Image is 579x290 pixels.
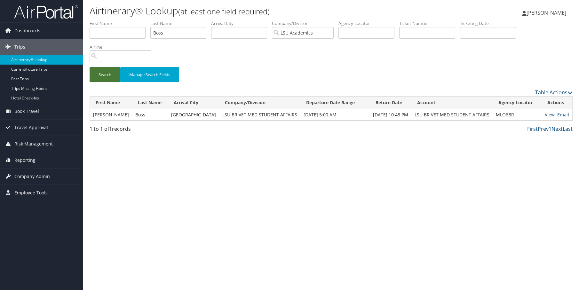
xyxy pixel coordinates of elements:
[90,44,156,50] label: Airline
[527,125,538,132] a: First
[370,97,411,109] th: Return Date: activate to sort column ascending
[300,97,370,109] th: Departure Date Range: activate to sort column ascending
[411,97,493,109] th: Account: activate to sort column ascending
[338,20,399,27] label: Agency Locator
[168,97,219,109] th: Arrival City: activate to sort column ascending
[14,152,36,168] span: Reporting
[90,97,132,109] th: First Name: activate to sort column ascending
[90,125,203,136] div: 1 to 1 of records
[132,97,168,109] th: Last Name: activate to sort column descending
[211,20,272,27] label: Arrival City
[14,120,48,136] span: Travel Approval
[542,109,572,121] td: |
[411,109,493,121] td: LSU BR VET MED STUDENT AFFAIRS
[549,125,551,132] a: 1
[493,109,542,121] td: MLO6BR
[219,97,300,109] th: Company/Division
[14,39,25,55] span: Trips
[219,109,300,121] td: LSU BR VET MED STUDENT AFFAIRS
[535,89,573,96] a: Table Actions
[522,3,573,22] a: [PERSON_NAME]
[399,20,460,27] label: Ticket Number
[150,20,211,27] label: Last Name
[538,125,549,132] a: Prev
[14,4,78,19] img: airportal-logo.png
[120,67,179,82] button: Manage Search Fields
[370,109,411,121] td: [DATE] 10:48 PM
[90,20,150,27] label: First Name
[14,185,48,201] span: Employee Tools
[545,112,555,118] a: View
[178,6,270,17] small: (at least one field required)
[14,23,40,39] span: Dashboards
[90,109,132,121] td: [PERSON_NAME]
[493,97,542,109] th: Agency Locator: activate to sort column ascending
[109,125,112,132] span: 1
[563,125,573,132] a: Last
[527,9,566,16] span: [PERSON_NAME]
[300,109,370,121] td: [DATE] 5:00 AM
[90,4,412,18] h1: Airtinerary® Lookup
[132,109,168,121] td: Boss
[168,109,219,121] td: [GEOGRAPHIC_DATA]
[551,125,563,132] a: Next
[542,97,572,109] th: Actions
[272,20,338,27] label: Company/Division
[14,136,53,152] span: Risk Management
[460,20,521,27] label: Ticketing Date
[557,112,569,118] a: Email
[14,103,39,119] span: Book Travel
[90,67,120,82] button: Search
[14,169,50,184] span: Company Admin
